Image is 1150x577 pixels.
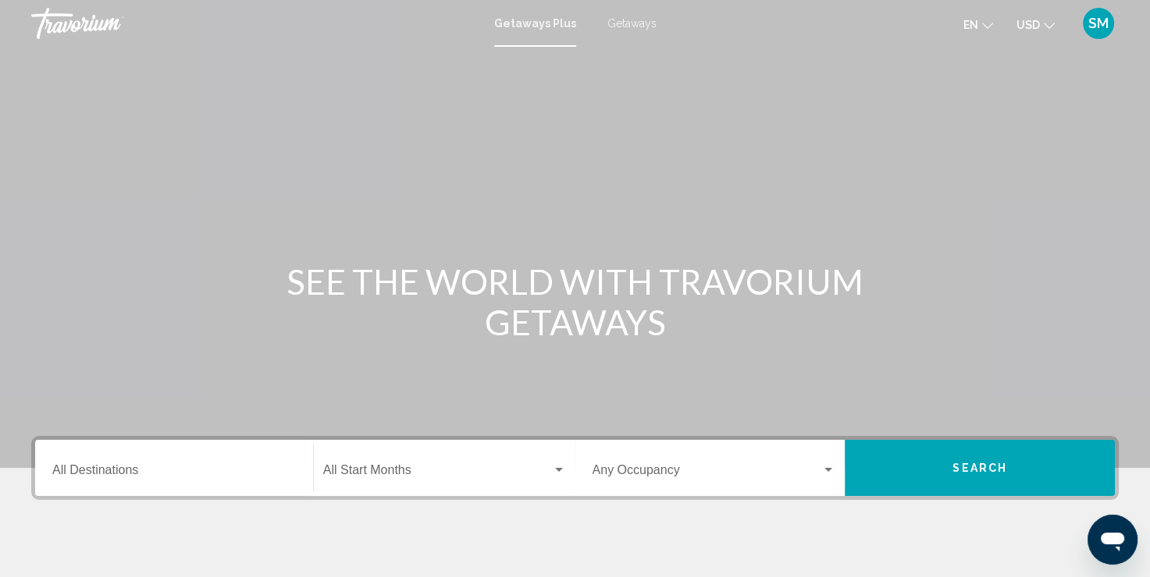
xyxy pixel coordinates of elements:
span: USD [1016,19,1040,31]
div: Search widget [35,440,1115,496]
span: Search [952,462,1007,475]
a: Getaways Plus [494,17,576,30]
span: en [963,19,978,31]
button: User Menu [1078,7,1119,40]
h1: SEE THE WORLD WITH TRAVORIUM GETAWAYS [283,261,868,342]
a: Getaways [607,17,657,30]
span: SM [1088,16,1109,31]
button: Change currency [1016,13,1055,36]
iframe: Кнопка запуска окна обмена сообщениями [1088,515,1138,565]
button: Change language [963,13,993,36]
button: Search [845,440,1115,496]
a: Travorium [31,8,479,39]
